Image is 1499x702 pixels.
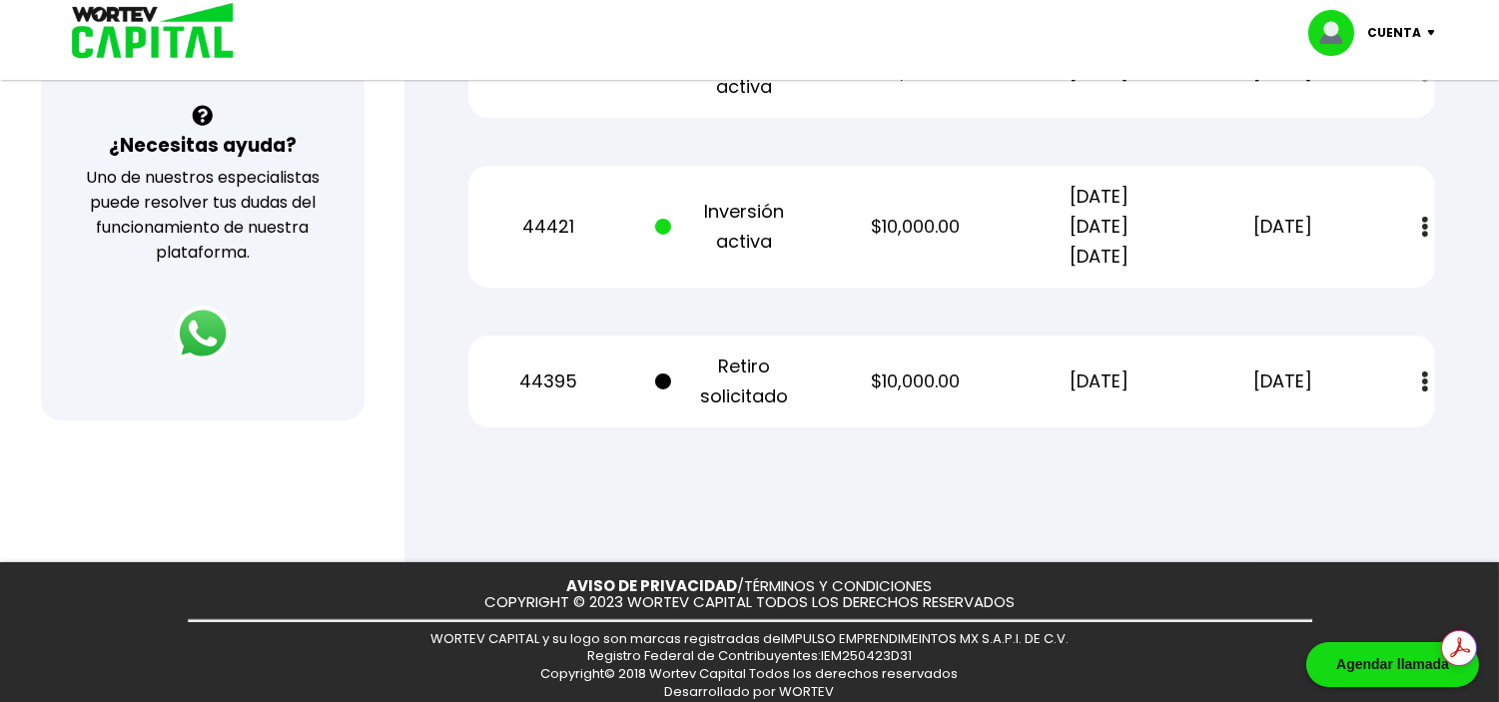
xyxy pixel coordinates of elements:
p: $10,000.00 [839,212,994,242]
p: [DATE] [DATE] [DATE] [1022,182,1176,272]
p: Inversión activa [655,197,810,257]
p: Uno de nuestros especialistas puede resolver tus dudas del funcionamiento de nuestra plataforma. [67,165,339,265]
p: [DATE] [1022,366,1176,396]
span: Desarrollado por WORTEV [665,682,835,701]
span: Registro Federal de Contribuyentes: IEM250423D31 [587,646,912,665]
img: logos_whatsapp-icon.242b2217.svg [175,306,231,361]
p: Cuenta [1368,18,1422,48]
img: icon-down [1422,30,1449,36]
p: [DATE] [1205,212,1360,242]
p: COPYRIGHT © 2023 WORTEV CAPITAL TODOS LOS DERECHOS RESERVADOS [484,594,1015,611]
a: AVISO DE PRIVACIDAD [567,575,738,596]
div: Agendar llamada [1306,642,1479,687]
p: [DATE] [1205,366,1360,396]
span: Copyright© 2018 Wortev Capital Todos los derechos reservados [541,664,959,683]
a: TÉRMINOS Y CONDICIONES [745,575,933,596]
h3: ¿Necesitas ayuda? [109,131,297,160]
img: profile-image [1308,10,1368,56]
p: $10,000.00 [839,366,994,396]
p: 44395 [471,366,626,396]
span: WORTEV CAPITAL y su logo son marcas registradas de IMPULSO EMPRENDIMEINTOS MX S.A.P.I. DE C.V. [430,629,1069,648]
p: 44421 [471,212,626,242]
p: Retiro solicitado [655,351,810,411]
p: / [567,578,933,595]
